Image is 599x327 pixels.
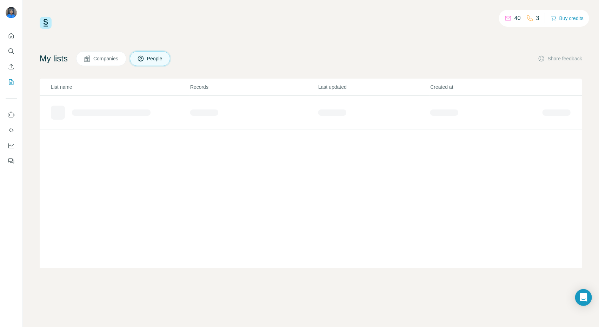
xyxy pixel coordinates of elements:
p: Created at [430,84,541,91]
button: My lists [6,76,17,88]
button: Dashboard [6,139,17,152]
p: 40 [514,14,521,22]
button: Enrich CSV [6,60,17,73]
button: Share feedback [538,55,582,62]
button: Search [6,45,17,58]
img: Avatar [6,7,17,18]
p: 3 [536,14,539,22]
button: Quick start [6,29,17,42]
div: Open Intercom Messenger [575,289,592,306]
h4: My lists [40,53,68,64]
button: Feedback [6,155,17,167]
button: Use Surfe on LinkedIn [6,108,17,121]
img: Surfe Logo [40,17,52,29]
p: Records [190,84,318,91]
button: Buy credits [551,13,584,23]
span: Companies [93,55,119,62]
span: People [147,55,163,62]
p: List name [51,84,189,91]
button: Use Surfe API [6,124,17,136]
p: Last updated [318,84,430,91]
